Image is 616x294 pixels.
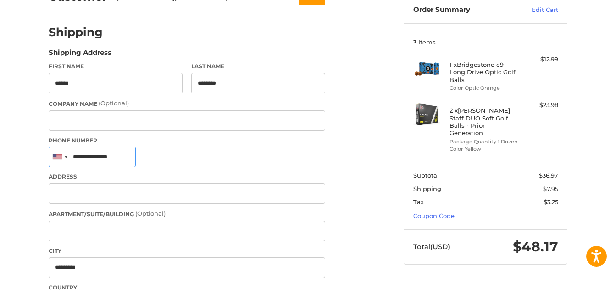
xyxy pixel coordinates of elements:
[49,147,70,167] div: United States: +1
[450,84,520,92] li: Color Optic Orange
[413,5,512,15] h3: Order Summary
[49,25,103,39] h2: Shipping
[543,185,558,192] span: $7.95
[49,136,325,145] label: Phone Number
[413,172,439,179] span: Subtotal
[544,198,558,206] span: $3.25
[512,5,558,15] a: Edit Cart
[522,101,558,110] div: $23.98
[49,48,111,62] legend: Shipping Address
[413,242,450,251] span: Total (USD)
[413,38,558,46] h3: 3 Items
[49,247,325,255] label: City
[99,99,129,107] small: (Optional)
[413,185,441,192] span: Shipping
[450,138,520,146] li: Package Quantity 1 Dozen
[540,269,616,294] iframe: Google Customer Reviews
[413,198,424,206] span: Tax
[49,173,325,181] label: Address
[450,145,520,153] li: Color Yellow
[513,238,558,255] span: $48.17
[413,212,455,219] a: Coupon Code
[450,107,520,136] h4: 2 x [PERSON_NAME] Staff DUO Soft Golf Balls - Prior Generation
[522,55,558,64] div: $12.99
[49,283,325,292] label: Country
[135,210,166,217] small: (Optional)
[539,172,558,179] span: $36.97
[49,209,325,218] label: Apartment/Suite/Building
[450,61,520,83] h4: 1 x Bridgestone e9 Long Drive Optic Golf Balls
[49,62,183,71] label: First Name
[49,99,325,108] label: Company Name
[191,62,325,71] label: Last Name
